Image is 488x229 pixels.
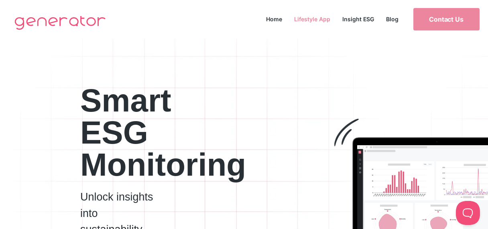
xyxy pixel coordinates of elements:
a: Contact Us [413,8,480,30]
a: Home [260,14,288,24]
iframe: Toggle Customer Support [456,201,480,225]
a: Lifestyle App [288,14,336,24]
h2: Smart ESG Monitoring [80,85,195,181]
span: Contact Us [429,16,464,22]
nav: Menu [260,14,405,24]
a: Insight ESG [336,14,380,24]
a: Blog [380,14,405,24]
